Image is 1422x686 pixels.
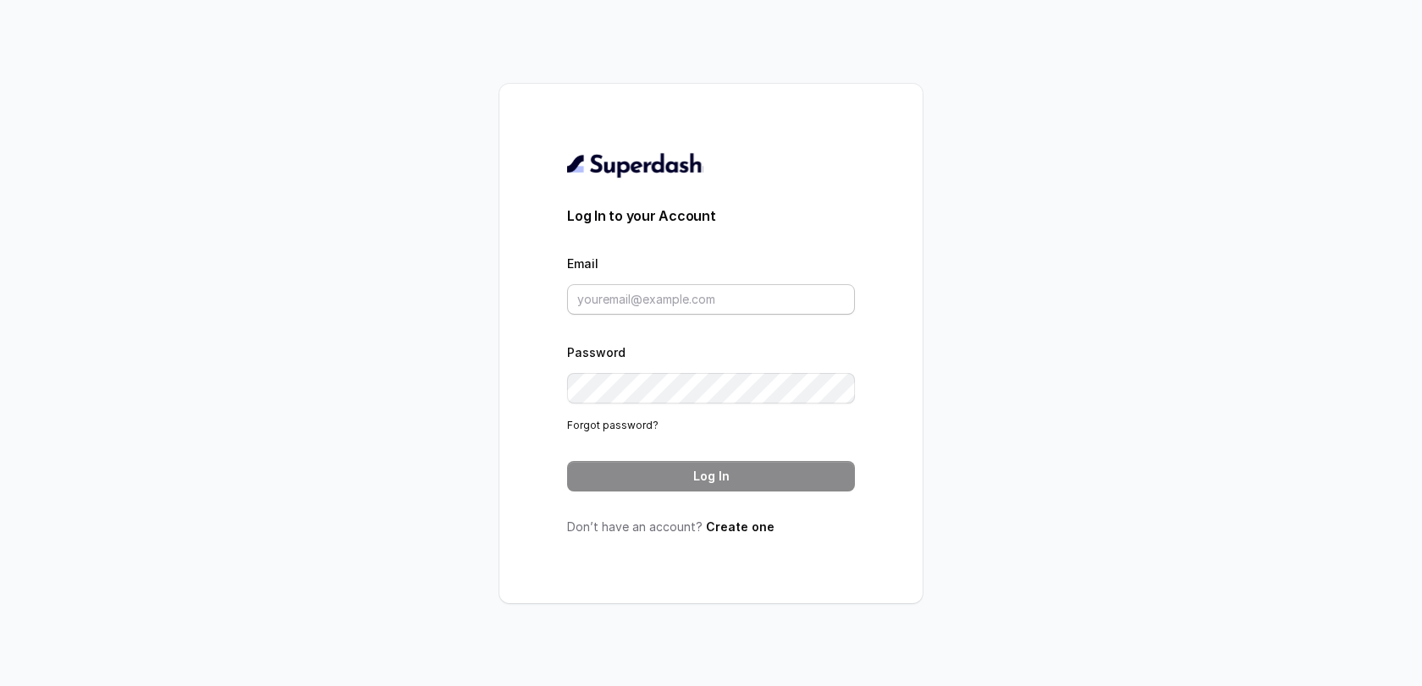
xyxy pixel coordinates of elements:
p: Don’t have an account? [567,519,855,535]
label: Password [567,345,626,359]
a: Forgot password? [567,419,659,431]
img: light.svg [567,151,703,178]
h3: Log In to your Account [567,206,855,226]
label: Email [567,256,598,271]
a: Create one [706,519,774,534]
button: Log In [567,461,855,491]
input: youremail@example.com [567,284,855,315]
